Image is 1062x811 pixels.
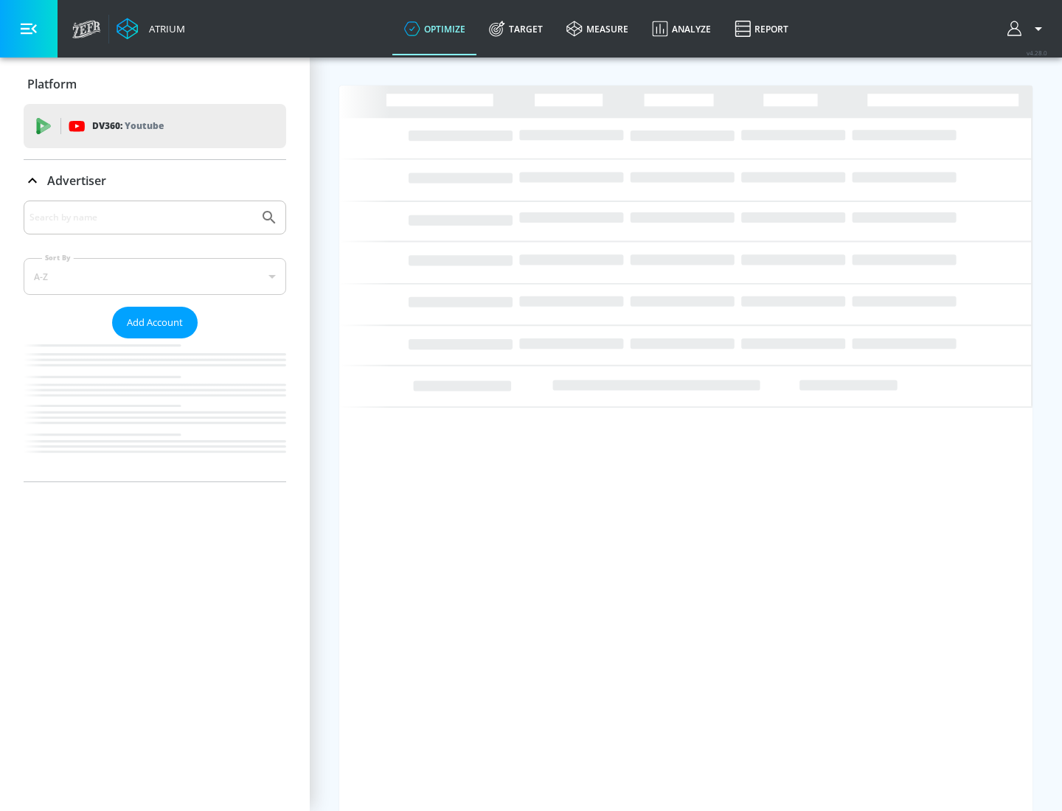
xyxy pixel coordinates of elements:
a: Atrium [117,18,185,40]
div: Advertiser [24,201,286,481]
div: A-Z [24,258,286,295]
p: Advertiser [47,173,106,189]
a: Analyze [640,2,723,55]
a: Report [723,2,800,55]
div: Atrium [143,22,185,35]
label: Sort By [42,253,74,262]
span: Add Account [127,314,183,331]
a: Target [477,2,555,55]
button: Add Account [112,307,198,338]
p: Youtube [125,118,164,133]
div: DV360: Youtube [24,104,286,148]
a: optimize [392,2,477,55]
nav: list of Advertiser [24,338,286,481]
p: DV360: [92,118,164,134]
p: Platform [27,76,77,92]
div: Advertiser [24,160,286,201]
div: Platform [24,63,286,105]
input: Search by name [29,208,253,227]
span: v 4.28.0 [1027,49,1047,57]
a: measure [555,2,640,55]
